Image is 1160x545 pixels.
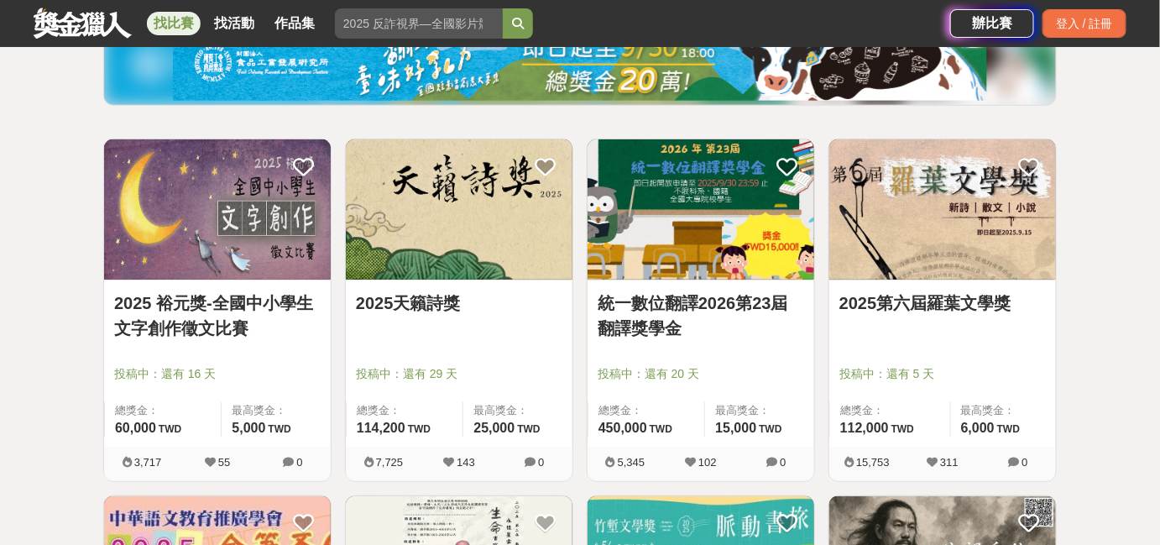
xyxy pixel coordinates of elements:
span: 102 [698,456,717,469]
span: TWD [408,423,431,435]
a: 2025 裕元獎-全國中小學生文字創作徵文比賽 [114,291,321,341]
span: 最高獎金： [715,402,804,419]
span: 143 [457,456,475,469]
span: 3,717 [134,456,162,469]
span: 6,000 [961,421,995,435]
span: 112,000 [840,421,889,435]
a: 2025天籟詩獎 [356,291,562,316]
span: 450,000 [598,421,647,435]
span: 0 [1022,456,1027,469]
span: 114,200 [357,421,405,435]
div: 登入 / 註冊 [1042,9,1126,38]
a: 找活動 [207,12,261,35]
img: Cover Image [104,139,331,280]
a: 找比賽 [147,12,201,35]
input: 2025 反詐視界—全國影片競賽 [335,8,503,39]
span: 投稿中：還有 5 天 [839,365,1046,383]
span: TWD [269,423,291,435]
span: 0 [780,456,786,469]
span: 60,000 [115,421,156,435]
span: 5,345 [618,456,645,469]
span: 7,725 [376,456,404,469]
span: 0 [538,456,544,469]
span: 311 [940,456,959,469]
a: 作品集 [268,12,321,35]
a: 2025第六屆羅葉文學獎 [839,291,1046,316]
span: 15,753 [856,456,890,469]
span: 5,000 [232,421,265,435]
a: 辦比賽 [950,9,1034,38]
span: TWD [891,423,914,435]
img: Cover Image [588,139,814,280]
span: 55 [218,456,230,469]
span: 最高獎金： [961,402,1046,419]
span: TWD [997,423,1020,435]
img: Cover Image [829,139,1056,280]
a: 統一數位翻譯2026第23屆翻譯獎學金 [598,291,804,341]
span: TWD [650,423,672,435]
span: 0 [296,456,302,469]
img: Cover Image [346,139,572,280]
span: 總獎金： [840,402,940,419]
span: TWD [759,423,781,435]
span: 總獎金： [357,402,452,419]
span: 25,000 [473,421,515,435]
span: TWD [159,423,181,435]
span: 投稿中：還有 29 天 [356,365,562,383]
span: 投稿中：還有 20 天 [598,365,804,383]
span: 總獎金： [115,402,211,419]
img: ea6d37ea-8c75-4c97-b408-685919e50f13.jpg [173,25,987,101]
span: 總獎金： [598,402,694,419]
span: 最高獎金： [232,402,321,419]
span: 15,000 [715,421,756,435]
span: 最高獎金： [473,402,562,419]
span: TWD [517,423,540,435]
span: 投稿中：還有 16 天 [114,365,321,383]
